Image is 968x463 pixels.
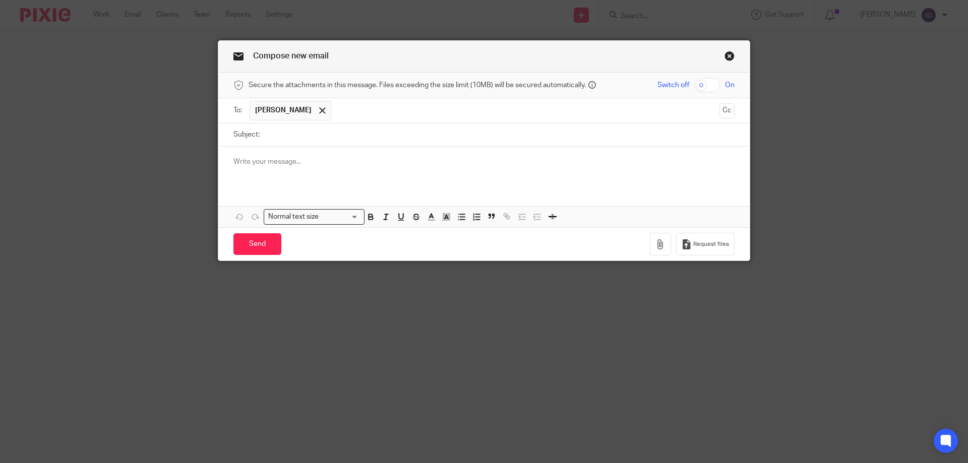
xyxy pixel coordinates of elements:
span: Request files [693,240,729,248]
span: Switch off [657,80,689,90]
span: Normal text size [266,212,321,222]
button: Request files [676,233,735,255]
input: Send [233,233,281,255]
label: To: [233,105,245,115]
span: On [725,80,735,90]
label: Subject: [233,129,260,140]
button: Cc [719,103,735,118]
span: Secure the attachments in this message. Files exceeding the size limit (10MB) will be secured aut... [249,80,586,90]
div: Search for option [264,209,365,225]
a: Close this dialog window [724,51,735,64]
input: Search for option [322,212,358,222]
span: Compose new email [253,52,329,60]
span: [PERSON_NAME] [255,105,312,115]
